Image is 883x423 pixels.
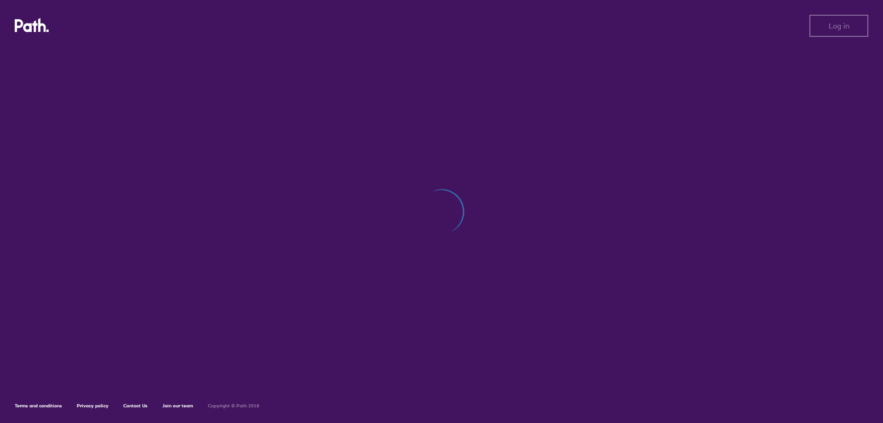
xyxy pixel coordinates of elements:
[162,403,193,409] a: Join our team
[208,403,259,409] h6: Copyright © Path 2018
[15,403,62,409] a: Terms and conditions
[809,15,868,37] button: Log in
[77,403,109,409] a: Privacy policy
[123,403,148,409] a: Contact Us
[829,22,849,30] span: Log in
